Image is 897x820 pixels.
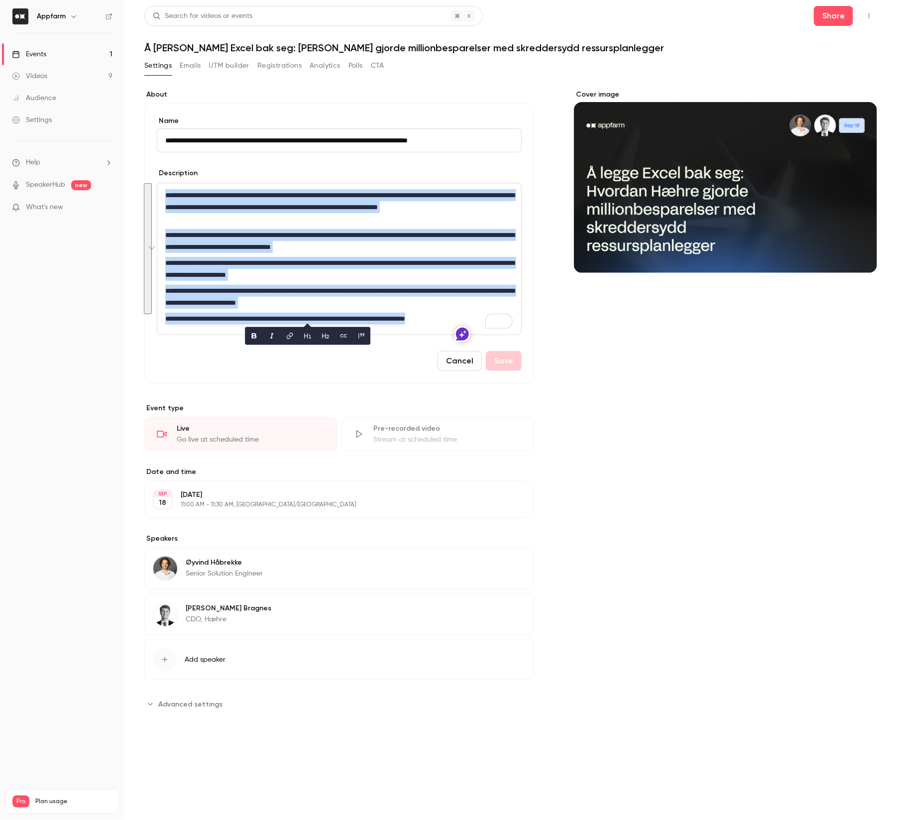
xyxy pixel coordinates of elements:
span: Help [26,157,40,168]
span: Pro [12,796,29,808]
button: Analytics [310,58,340,74]
div: Events [12,49,46,59]
button: blockquote [353,328,369,344]
div: Settings [12,115,52,125]
span: Advanced settings [158,699,223,709]
button: Add speaker [144,639,534,680]
div: Videos [12,71,47,81]
p: Event type [144,403,534,413]
label: Date and time [144,467,534,477]
div: editor [157,183,521,335]
div: Pre-recorded video [374,424,522,434]
div: Pre-recorded videoStream at scheduled time [341,417,535,451]
label: Description [157,168,198,178]
p: Øyvind Håbrekke [186,558,263,568]
div: Search for videos or events [153,11,252,21]
label: Name [157,116,522,126]
a: SpeakerHub [26,180,65,190]
button: link [282,328,298,344]
div: Go live at scheduled time [177,435,325,445]
section: Advanced settings [144,696,534,712]
button: CTA [371,58,384,74]
button: italic [264,328,280,344]
button: UTM builder [209,58,249,74]
label: Cover image [574,90,877,100]
label: About [144,90,534,100]
p: CDO, Hæhre [186,614,271,624]
button: Settings [144,58,172,74]
h6: Appfarm [37,11,66,21]
button: bold [246,328,262,344]
button: Emails [180,58,201,74]
li: help-dropdown-opener [12,157,112,168]
button: Share [814,6,853,26]
button: Registrations [257,58,302,74]
img: Appfarm [12,8,28,24]
div: Oskar Bragnes[PERSON_NAME] BragnesCDO, Hæhre [144,593,534,635]
p: [PERSON_NAME] Bragnes [186,603,271,613]
label: Speakers [144,534,534,544]
img: Oskar Bragnes [153,602,177,626]
h1: Å [PERSON_NAME] Excel bak seg: [PERSON_NAME] gjorde millionbesparelser med skreddersydd ressurspl... [144,42,877,54]
span: Plan usage [35,798,112,806]
div: SEP [154,490,172,497]
section: description [157,183,522,335]
img: Øyvind Håbrekke [153,557,177,581]
iframe: Noticeable Trigger [101,203,112,212]
p: 18 [159,498,167,508]
p: [DATE] [181,490,481,500]
section: Cover image [574,90,877,273]
div: Øyvind HåbrekkeØyvind HåbrekkeSenior Solution Engineer [144,548,534,589]
button: Polls [348,58,363,74]
div: Stream at scheduled time [374,435,522,445]
span: Add speaker [185,655,225,665]
div: To enrich screen reader interactions, please activate Accessibility in Grammarly extension settings [157,183,521,335]
div: Audience [12,93,56,103]
div: LiveGo live at scheduled time [144,417,337,451]
p: Senior Solution Engineer [186,569,263,579]
span: What's new [26,202,63,213]
div: Live [177,424,325,434]
button: Advanced settings [144,696,228,712]
p: 11:00 AM - 11:30 AM, [GEOGRAPHIC_DATA]/[GEOGRAPHIC_DATA] [181,501,481,509]
span: new [71,180,91,190]
button: Cancel [438,351,482,371]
